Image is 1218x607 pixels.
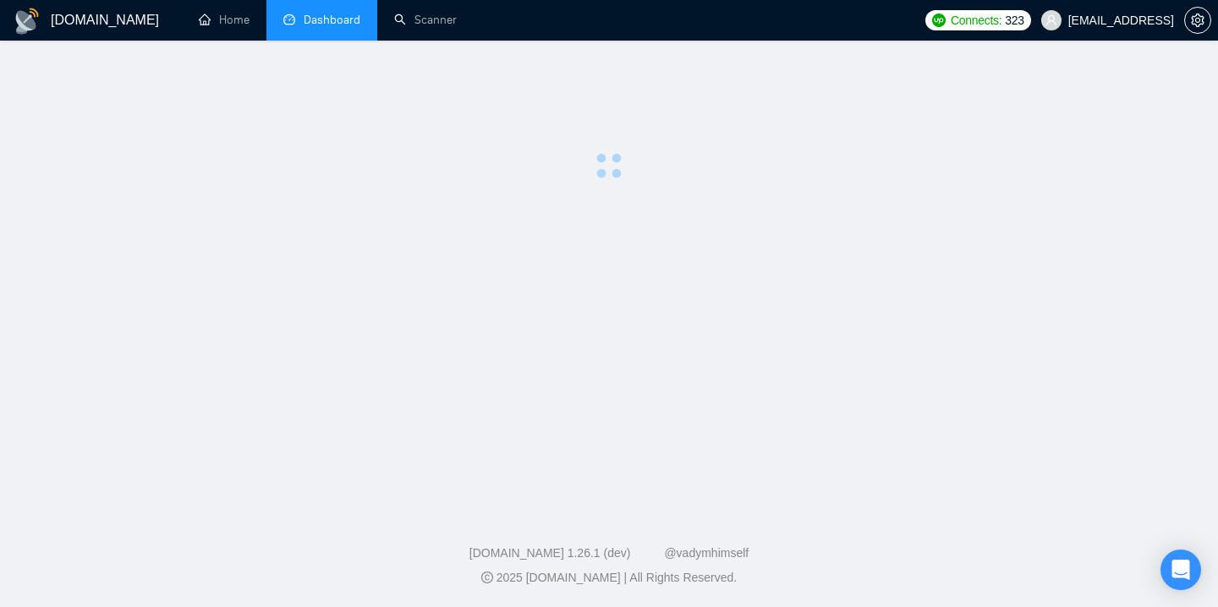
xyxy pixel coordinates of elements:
img: logo [14,8,41,35]
div: Open Intercom Messenger [1160,550,1201,590]
span: Dashboard [304,13,360,27]
a: homeHome [199,13,250,27]
span: setting [1185,14,1210,27]
span: user [1045,14,1057,26]
a: @vadymhimself [664,546,749,560]
span: copyright [481,571,493,583]
a: setting [1184,14,1211,27]
button: setting [1184,7,1211,34]
a: [DOMAIN_NAME] 1.26.1 (dev) [469,546,631,560]
div: 2025 [DOMAIN_NAME] | All Rights Reserved. [14,569,1204,587]
span: Connects: [951,11,1001,30]
span: dashboard [283,14,295,25]
img: upwork-logo.png [932,14,946,27]
a: searchScanner [394,13,457,27]
span: 323 [1005,11,1023,30]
